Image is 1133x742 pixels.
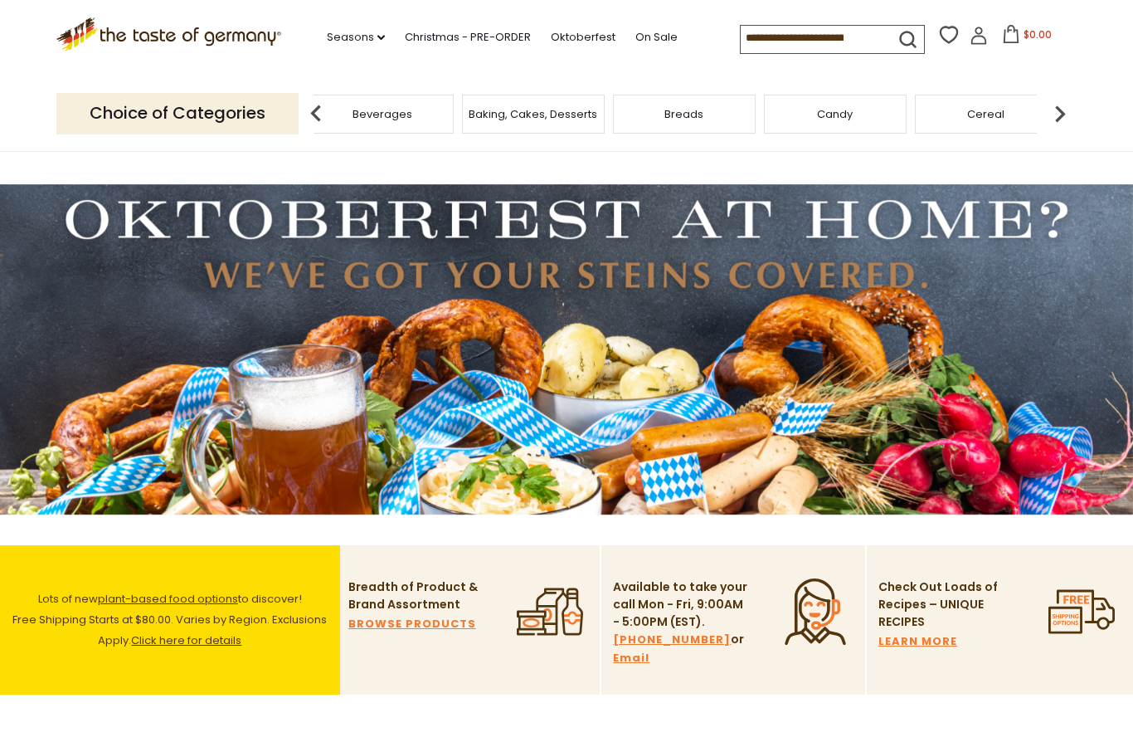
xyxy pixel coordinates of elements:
img: previous arrow [299,97,333,130]
a: BROWSE PRODUCTS [348,615,476,633]
p: Available to take your call Mon - Fri, 9:00AM - 5:00PM (EST). or [613,578,750,667]
a: [PHONE_NUMBER] [613,631,731,649]
a: Oktoberfest [551,28,615,46]
a: LEARN MORE [878,632,957,651]
a: On Sale [635,28,678,46]
a: Candy [817,108,853,120]
a: Seasons [327,28,385,46]
img: next arrow [1043,97,1077,130]
a: Christmas - PRE-ORDER [405,28,531,46]
span: Lots of new to discover! Free Shipping Starts at $80.00. Varies by Region. Exclusions Apply. [12,591,327,648]
p: Choice of Categories [56,93,299,134]
span: $0.00 [1024,27,1052,41]
a: Baking, Cakes, Desserts [469,108,597,120]
p: Check Out Loads of Recipes – UNIQUE RECIPES [878,578,999,631]
a: Breads [664,108,703,120]
button: $0.00 [991,25,1062,50]
a: plant-based food options [98,591,238,607]
p: Breadth of Product & Brand Assortment [348,578,485,613]
a: Cereal [967,108,1004,120]
a: Click here for details [131,632,241,648]
a: Beverages [353,108,412,120]
a: Email [613,649,649,667]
